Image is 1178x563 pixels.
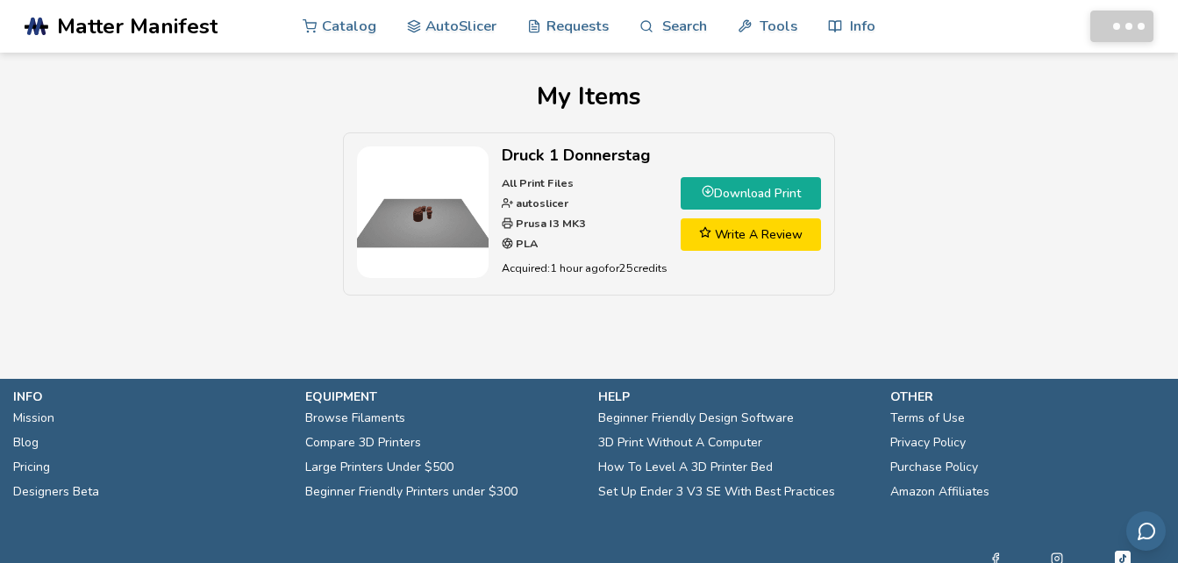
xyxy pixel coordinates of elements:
a: Blog [13,431,39,455]
p: other [890,388,1165,406]
a: Set Up Ender 3 V3 SE With Best Practices [598,480,835,504]
a: Browse Filaments [305,406,405,431]
a: Purchase Policy [890,455,978,480]
a: How To Level A 3D Printer Bed [598,455,773,480]
p: info [13,388,288,406]
a: 3D Print Without A Computer [598,431,762,455]
button: Send feedback via email [1126,511,1166,551]
p: Acquired: 1 hour ago for 25 credits [502,259,668,277]
p: help [598,388,873,406]
a: Designers Beta [13,480,99,504]
a: Amazon Affiliates [890,480,989,504]
strong: autoslicer [513,196,568,210]
a: Privacy Policy [890,431,966,455]
p: equipment [305,388,580,406]
img: Druck 1 Donnerstag [357,146,489,278]
a: Download Print [681,177,821,210]
strong: Prusa I3 MK3 [513,216,586,231]
h2: Druck 1 Donnerstag [502,146,668,165]
a: Large Printers Under $500 [305,455,453,480]
h1: My Items [25,82,1153,110]
strong: All Print Files [502,175,574,190]
a: Beginner Friendly Printers under $300 [305,480,518,504]
strong: PLA [513,236,538,251]
a: Terms of Use [890,406,965,431]
span: Matter Manifest [57,14,218,39]
a: Write A Review [681,218,821,251]
a: Compare 3D Printers [305,431,421,455]
a: Pricing [13,455,50,480]
a: Beginner Friendly Design Software [598,406,794,431]
a: Mission [13,406,54,431]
